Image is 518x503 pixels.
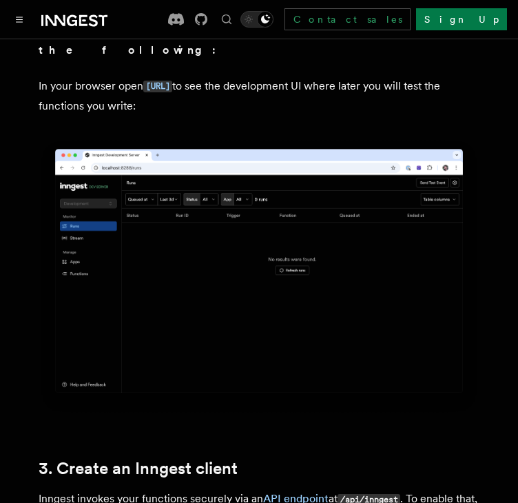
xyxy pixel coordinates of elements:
[39,459,238,478] a: 3. Create an Inngest client
[218,11,235,28] button: Find something...
[39,24,462,57] strong: You should see a similar output to the following:
[143,81,172,92] code: [URL]
[39,76,479,116] p: In your browser open to see the development UI where later you will test the functions you write:
[240,11,273,28] button: Toggle dark mode
[39,21,479,60] summary: You should see a similar output to the following:
[39,138,479,415] img: Inngest Dev Server's 'Runs' tab with no data
[143,79,172,92] a: [URL]
[284,8,411,30] a: Contact sales
[11,11,28,28] button: Toggle navigation
[416,8,507,30] a: Sign Up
